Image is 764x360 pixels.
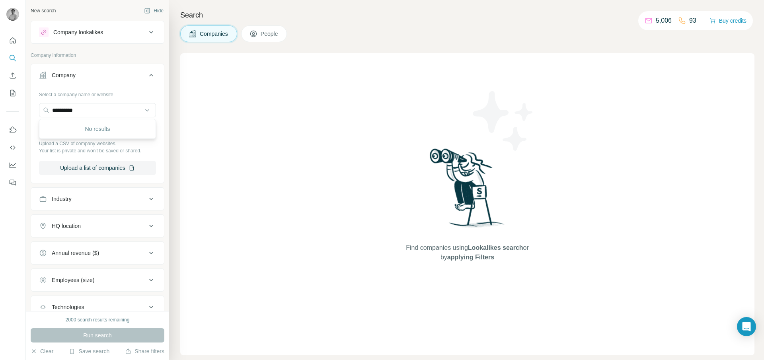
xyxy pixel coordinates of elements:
span: Find companies using or by [403,243,531,262]
p: Upload a CSV of company websites. [39,140,156,147]
div: Technologies [52,303,84,311]
div: Annual revenue ($) [52,249,99,257]
div: New search [31,7,56,14]
button: My lists [6,86,19,100]
button: Clear [31,347,53,355]
span: applying Filters [447,254,494,261]
div: Company lookalikes [53,28,103,36]
span: Companies [200,30,229,38]
button: Dashboard [6,158,19,172]
button: Search [6,51,19,65]
div: Open Intercom Messenger [737,317,756,336]
div: Industry [52,195,72,203]
button: Upload a list of companies [39,161,156,175]
button: HQ location [31,216,164,235]
button: Share filters [125,347,164,355]
p: 93 [689,16,696,25]
button: Enrich CSV [6,68,19,83]
button: Buy credits [709,15,746,26]
button: Company [31,66,164,88]
div: Employees (size) [52,276,94,284]
button: Technologies [31,298,164,317]
button: Annual revenue ($) [31,243,164,263]
p: 5,006 [656,16,672,25]
button: Employees (size) [31,270,164,290]
button: Hide [138,5,169,17]
img: Surfe Illustration - Woman searching with binoculars [426,146,509,235]
img: Surfe Illustration - Stars [468,85,539,157]
div: No results [41,121,154,137]
h4: Search [180,10,754,21]
p: Your list is private and won't be saved or shared. [39,147,156,154]
span: People [261,30,279,38]
button: Quick start [6,33,19,48]
div: 2000 search results remaining [66,316,130,323]
button: Use Surfe API [6,140,19,155]
button: Industry [31,189,164,208]
button: Feedback [6,175,19,190]
div: Company [52,71,76,79]
div: Select a company name or website [39,88,156,98]
div: HQ location [52,222,81,230]
button: Save search [69,347,109,355]
img: Avatar [6,8,19,21]
span: Lookalikes search [468,244,523,251]
button: Use Surfe on LinkedIn [6,123,19,137]
button: Company lookalikes [31,23,164,42]
p: Company information [31,52,164,59]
